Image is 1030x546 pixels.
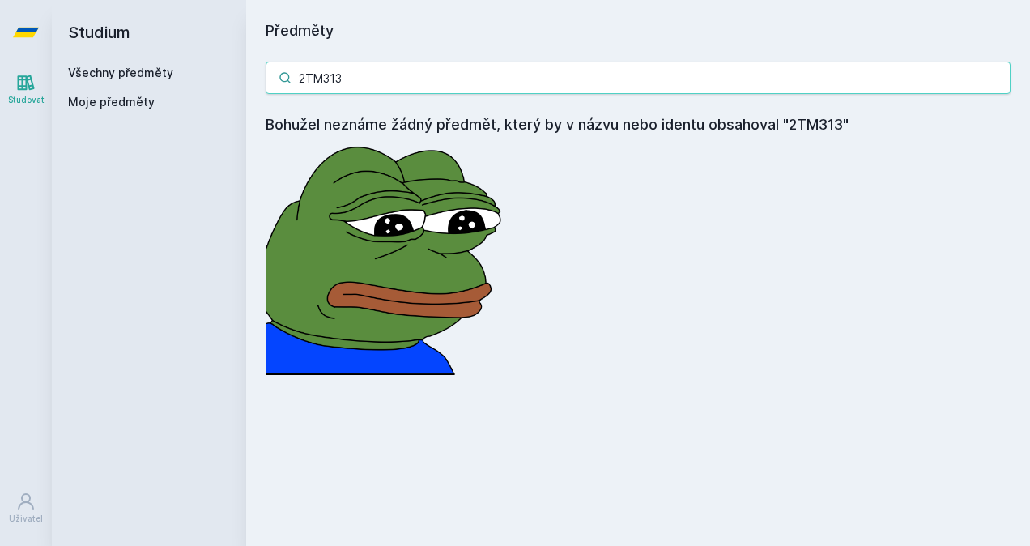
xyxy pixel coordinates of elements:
[266,113,1011,136] h4: Bohužel neznáme žádný předmět, který by v názvu nebo identu obsahoval "2TM313"
[9,513,43,525] div: Uživatel
[266,136,509,375] img: error_picture.png
[3,484,49,533] a: Uživatel
[266,62,1011,94] input: Název nebo ident předmětu...
[68,94,155,110] span: Moje předměty
[68,66,173,79] a: Všechny předměty
[3,65,49,114] a: Studovat
[266,19,1011,42] h1: Předměty
[8,94,45,106] div: Studovat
